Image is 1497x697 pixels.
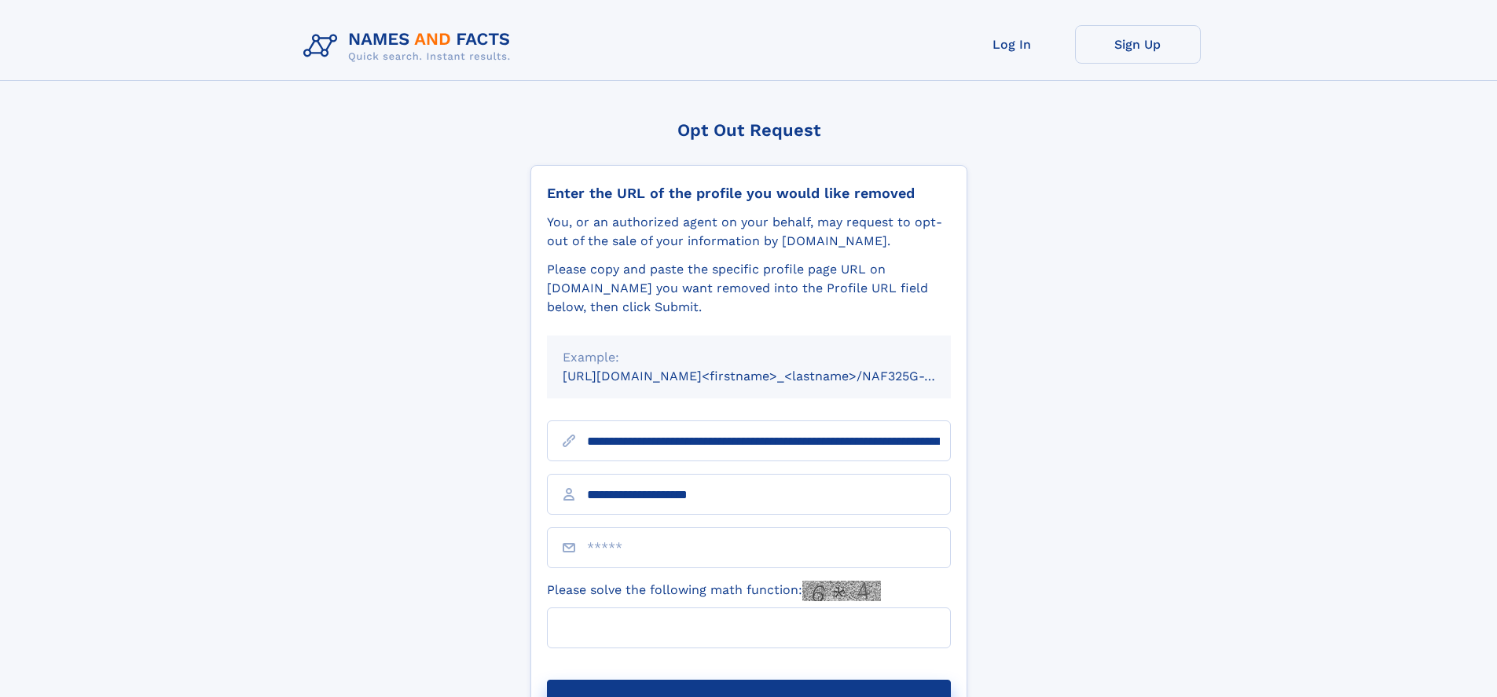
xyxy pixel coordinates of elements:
[547,260,951,317] div: Please copy and paste the specific profile page URL on [DOMAIN_NAME] you want removed into the Pr...
[547,185,951,202] div: Enter the URL of the profile you would like removed
[547,581,881,601] label: Please solve the following math function:
[563,369,981,383] small: [URL][DOMAIN_NAME]<firstname>_<lastname>/NAF325G-xxxxxxxx
[297,25,523,68] img: Logo Names and Facts
[949,25,1075,64] a: Log In
[530,120,967,140] div: Opt Out Request
[563,348,935,367] div: Example:
[1075,25,1201,64] a: Sign Up
[547,213,951,251] div: You, or an authorized agent on your behalf, may request to opt-out of the sale of your informatio...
